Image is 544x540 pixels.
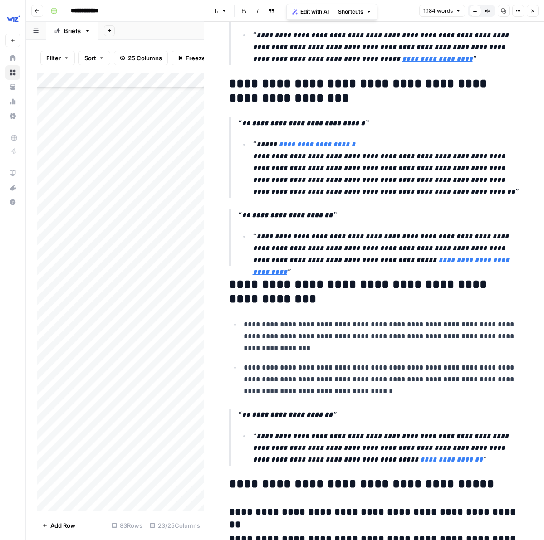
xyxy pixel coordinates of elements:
[5,166,20,180] a: AirOps Academy
[334,6,375,18] button: Shortcuts
[338,8,363,16] span: Shortcuts
[5,195,20,209] button: Help + Support
[40,51,75,65] button: Filter
[114,51,168,65] button: 25 Columns
[128,54,162,63] span: 25 Columns
[64,26,81,35] div: Briefs
[46,54,61,63] span: Filter
[5,180,20,195] button: What's new?
[5,7,20,30] button: Workspace: Wiz
[5,51,20,65] a: Home
[186,54,232,63] span: Freeze Columns
[172,51,238,65] button: Freeze Columns
[37,518,81,533] button: Add Row
[46,22,98,40] a: Briefs
[300,8,329,16] span: Edit with AI
[5,94,20,109] a: Usage
[84,54,96,63] span: Sort
[146,518,204,533] div: 23/25 Columns
[5,65,20,80] a: Browse
[5,109,20,123] a: Settings
[419,5,465,17] button: 1,184 words
[423,7,453,15] span: 1,184 words
[78,51,110,65] button: Sort
[5,10,22,27] img: Wiz Logo
[289,6,333,18] button: Edit with AI
[5,80,20,94] a: Your Data
[6,181,20,195] div: What's new?
[108,518,146,533] div: 83 Rows
[50,521,75,530] span: Add Row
